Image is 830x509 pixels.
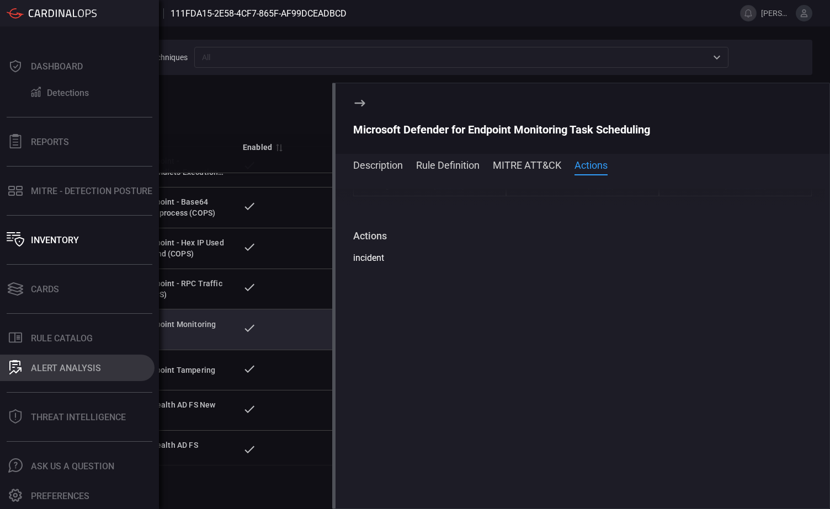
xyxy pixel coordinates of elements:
button: Open [709,50,725,65]
div: Detections [47,88,89,98]
span: 111fda15-2e58-4cf7-865f-af99dceadbcd [171,8,347,19]
div: Dashboard [31,61,83,72]
div: ALERT ANALYSIS [31,363,101,373]
span: [PERSON_NAME].[PERSON_NAME] [761,9,791,18]
div: Ask Us A Question [31,461,114,472]
div: Reports [31,137,69,147]
button: Actions [574,158,608,171]
span: Sort by Enabled descending [272,142,285,152]
div: Inventory [31,235,79,245]
div: MITRE - Detection Posture [31,186,152,196]
div: Preferences [31,491,89,501]
button: Description [353,158,403,171]
div: Threat Intelligence [31,412,126,422]
div: Cards [31,284,59,294]
button: MITRE ATT&CK [493,158,561,171]
div: Enabled [243,141,272,154]
div: Microsoft Defender for Endpoint Monitoring Task Scheduling [353,123,812,136]
input: All [198,50,707,64]
div: Actions [353,229,812,243]
button: Rule Definition [416,158,480,171]
div: Rule Catalog [31,333,93,344]
div: incident [353,251,812,265]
